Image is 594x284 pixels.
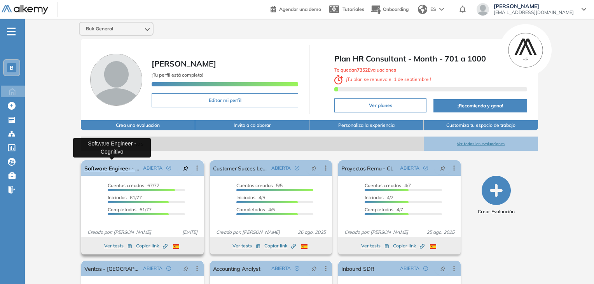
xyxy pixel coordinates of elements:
span: Te quedan Evaluaciones [334,67,396,73]
img: world [418,5,427,14]
span: Agendar una demo [279,6,321,12]
span: pushpin [311,265,317,272]
span: Copiar link [264,242,296,249]
span: ¡Tu perfil está completo! [152,72,203,78]
button: Onboarding [370,1,409,18]
span: check-circle [295,266,299,271]
span: pushpin [440,265,445,272]
span: ¡ Tu plan se renueva el ! [334,76,431,82]
button: Crea una evaluación [81,120,195,130]
span: 25 ago. 2025 [423,229,458,236]
button: pushpin [177,262,194,275]
span: pushpin [440,165,445,171]
img: arrow [439,8,444,11]
img: Logo [2,5,48,15]
button: Copiar link [136,241,168,251]
span: 4/5 [236,195,265,200]
img: clock-svg [334,75,343,84]
span: ABIERTA [271,165,291,172]
i: - [7,31,16,32]
span: check-circle [423,166,428,170]
img: ESP [173,244,179,249]
span: ES [430,6,436,13]
span: ABIERTA [271,265,291,272]
span: Cuentas creadas [108,182,144,188]
button: Ver tests [361,241,389,251]
a: Customer Succes Lead [213,160,268,176]
span: Buk General [86,26,113,32]
button: Crear Evaluación [478,176,515,215]
span: Copiar link [393,242,425,249]
button: Ver tests [104,241,132,251]
span: 5/5 [236,182,283,188]
span: Iniciadas [108,195,127,200]
button: pushpin [177,162,194,174]
span: Crear Evaluación [478,208,515,215]
button: Editar mi perfil [152,93,298,107]
span: pushpin [311,165,317,171]
span: 4/7 [365,182,411,188]
span: check-circle [166,166,171,170]
span: Completados [365,207,393,212]
span: Tutoriales [342,6,364,12]
span: check-circle [295,166,299,170]
span: Completados [108,207,136,212]
button: pushpin [306,162,323,174]
button: pushpin [434,162,451,174]
img: ESP [430,244,436,249]
span: [PERSON_NAME] [494,3,574,9]
span: 61/77 [108,195,142,200]
a: Inbound SDR [341,261,374,276]
button: Copiar link [393,241,425,251]
span: B [10,65,14,71]
iframe: Chat Widget [555,247,594,284]
span: 67/77 [108,182,159,188]
button: Customiza tu espacio de trabajo [424,120,538,130]
div: Widget de chat [555,247,594,284]
span: Iniciadas [365,195,384,200]
span: 4/5 [236,207,275,212]
span: Creado por: [PERSON_NAME] [84,229,154,236]
span: 26 ago. 2025 [295,229,329,236]
span: check-circle [166,266,171,271]
span: pushpin [183,165,189,171]
span: [DATE] [179,229,201,236]
span: Cuentas creadas [236,182,273,188]
button: Ver todas las evaluaciones [424,137,538,151]
span: [EMAIL_ADDRESS][DOMAIN_NAME] [494,9,574,16]
span: ABIERTA [400,165,419,172]
span: ABIERTA [400,265,419,272]
span: 61/77 [108,207,152,212]
img: Foto de perfil [90,54,142,106]
a: Software Engineer - Cognitivo [84,160,140,176]
b: 1 de septiembre [393,76,430,82]
span: 4/7 [365,195,393,200]
button: ¡Recomienda y gana! [433,99,527,112]
a: Accounting Analyst [213,261,260,276]
span: Creado por: [PERSON_NAME] [341,229,411,236]
a: Proyectos Remu - CL [341,160,393,176]
b: 7352 [357,67,368,73]
span: Plan HR Consultant - Month - 701 a 1000 [334,53,527,65]
span: ABIERTA [143,265,162,272]
div: Software Engineer - Cognitivo [73,138,151,157]
span: Copiar link [136,242,168,249]
span: Evaluaciones abiertas [81,137,424,151]
span: Creado por: [PERSON_NAME] [213,229,283,236]
a: Ventas - [GEOGRAPHIC_DATA] [84,261,140,276]
span: pushpin [183,265,189,272]
button: Ver tests [232,241,260,251]
span: check-circle [423,266,428,271]
span: Cuentas creadas [365,182,401,188]
span: Completados [236,207,265,212]
span: Onboarding [383,6,409,12]
button: pushpin [306,262,323,275]
img: ESP [301,244,307,249]
span: [PERSON_NAME] [152,59,216,68]
button: Invita a colaborar [195,120,309,130]
button: Personaliza la experiencia [309,120,424,130]
button: Copiar link [264,241,296,251]
span: 4/7 [365,207,403,212]
button: pushpin [434,262,451,275]
button: Ver planes [334,98,426,112]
